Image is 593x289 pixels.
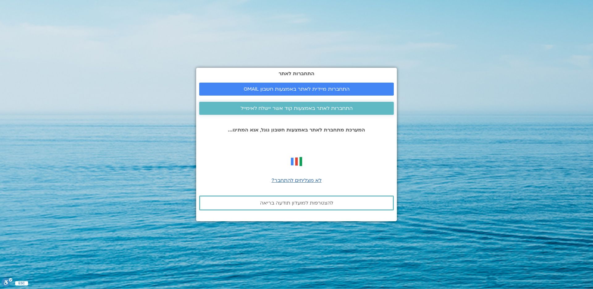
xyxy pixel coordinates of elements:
[260,200,333,206] span: להצטרפות למועדון תודעה בריאה
[199,102,394,115] a: התחברות לאתר באמצעות קוד אשר יישלח לאימייל
[271,177,322,184] a: לא מצליחים להתחבר?
[199,83,394,96] a: התחברות מיידית לאתר באמצעות חשבון GMAIL
[199,71,394,76] h2: התחברות לאתר
[244,86,350,92] span: התחברות מיידית לאתר באמצעות חשבון GMAIL
[199,196,394,210] a: להצטרפות למועדון תודעה בריאה
[199,127,394,133] p: המערכת מתחברת לאתר באמצעות חשבון גוגל, אנא המתינו...
[241,106,353,111] span: התחברות לאתר באמצעות קוד אשר יישלח לאימייל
